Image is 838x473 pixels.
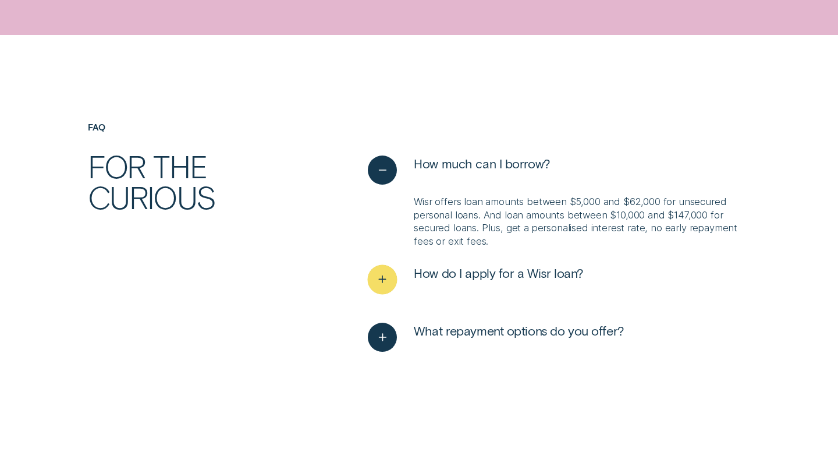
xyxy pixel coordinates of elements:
[414,195,750,248] p: Wisr offers loan amounts between $5,000 and $62,000 for unsecured personal loans. And loan amount...
[88,150,302,213] h2: For the curious
[414,156,550,171] span: How much can I borrow?
[368,265,584,294] button: See more
[368,323,624,352] button: See more
[414,265,584,281] span: How do I apply for a Wisr loan?
[88,122,302,132] h4: FAQ
[368,156,551,185] button: See less
[414,323,624,338] span: What repayment options do you offer?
